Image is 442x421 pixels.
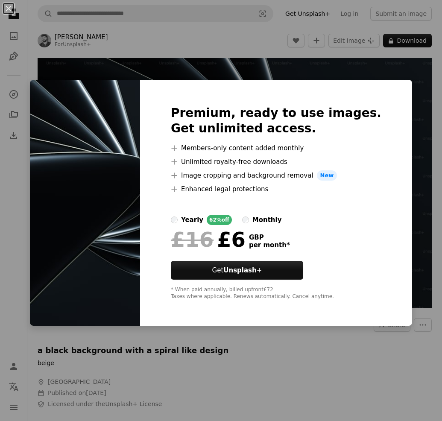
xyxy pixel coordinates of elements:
[171,216,178,223] input: yearly62%off
[171,184,381,194] li: Enhanced legal protections
[171,105,381,136] h2: Premium, ready to use images. Get unlimited access.
[171,157,381,167] li: Unlimited royalty-free downloads
[181,215,203,225] div: yearly
[249,241,290,249] span: per month *
[223,266,262,274] strong: Unsplash+
[317,170,337,181] span: New
[171,261,303,280] button: GetUnsplash+
[242,216,249,223] input: monthly
[171,228,214,251] span: £16
[171,170,381,181] li: Image cropping and background removal
[30,80,140,326] img: premium_photo-1699470439692-f1bec281566a
[171,143,381,153] li: Members-only content added monthly
[171,287,381,300] div: * When paid annually, billed upfront £72 Taxes where applicable. Renews automatically. Cancel any...
[207,215,232,225] div: 62% off
[249,234,290,241] span: GBP
[171,228,246,251] div: £6
[252,215,282,225] div: monthly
